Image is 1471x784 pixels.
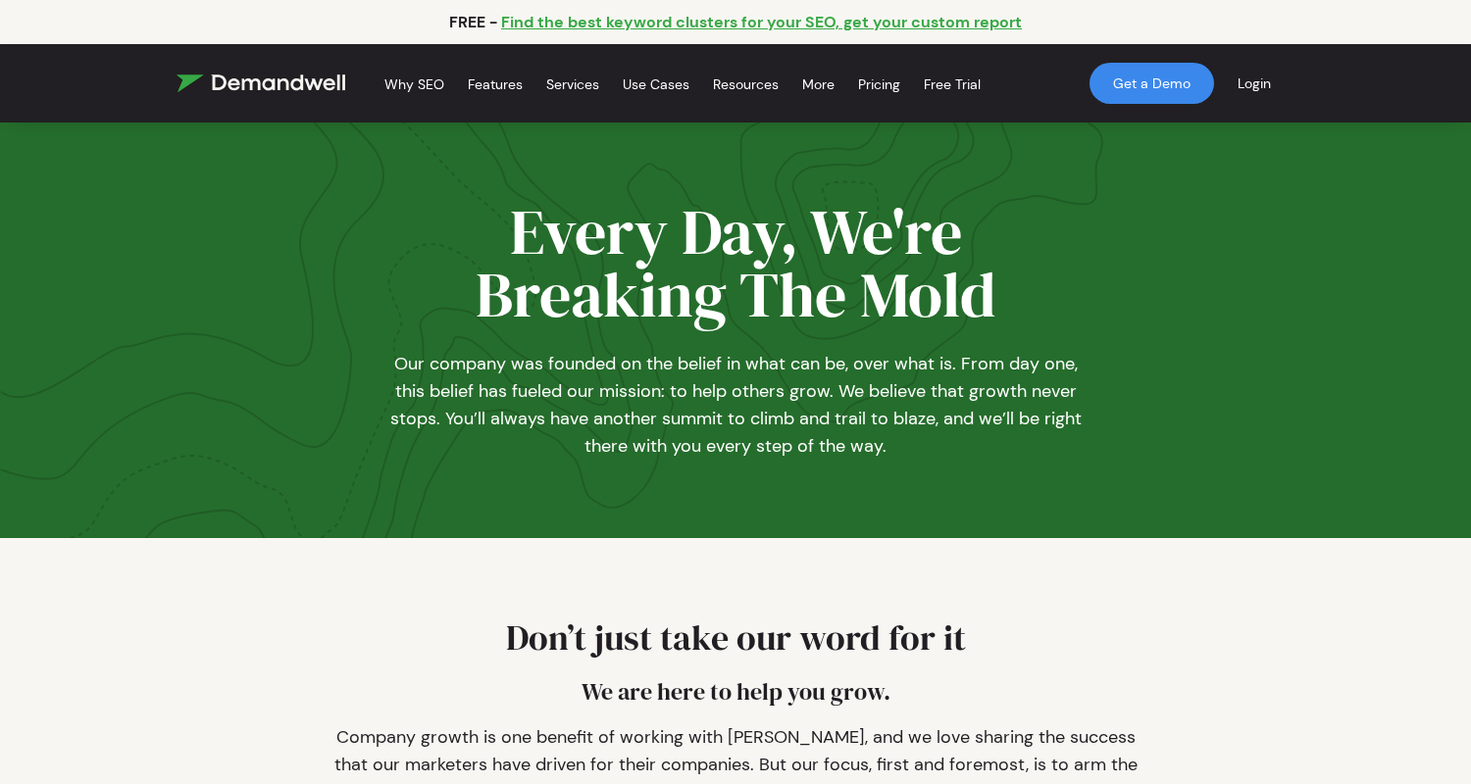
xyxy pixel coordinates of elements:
[384,52,444,117] a: Why SEO
[382,201,1089,326] h1: Every Day, We're Breaking The Mold
[924,52,981,117] a: Free Trial
[501,12,1022,32] a: Find the best keyword clusters for your SEO, get your custom report
[449,12,497,32] p: FREE -
[1214,51,1294,116] a: Login
[468,52,523,117] a: Features
[324,675,1147,723] h4: We are here to help you grow.
[177,74,345,92] img: Demandwell Logo
[623,52,689,117] a: Use Cases
[382,326,1089,460] p: Our company was founded on the belief in what can be, over what is. From day one, this belief has...
[1090,63,1214,104] a: Get a Demo
[858,52,900,117] a: Pricing
[802,52,835,117] a: More
[324,616,1147,675] h2: Don’t just take our word for it
[546,52,599,117] a: Services
[713,52,779,117] a: Resources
